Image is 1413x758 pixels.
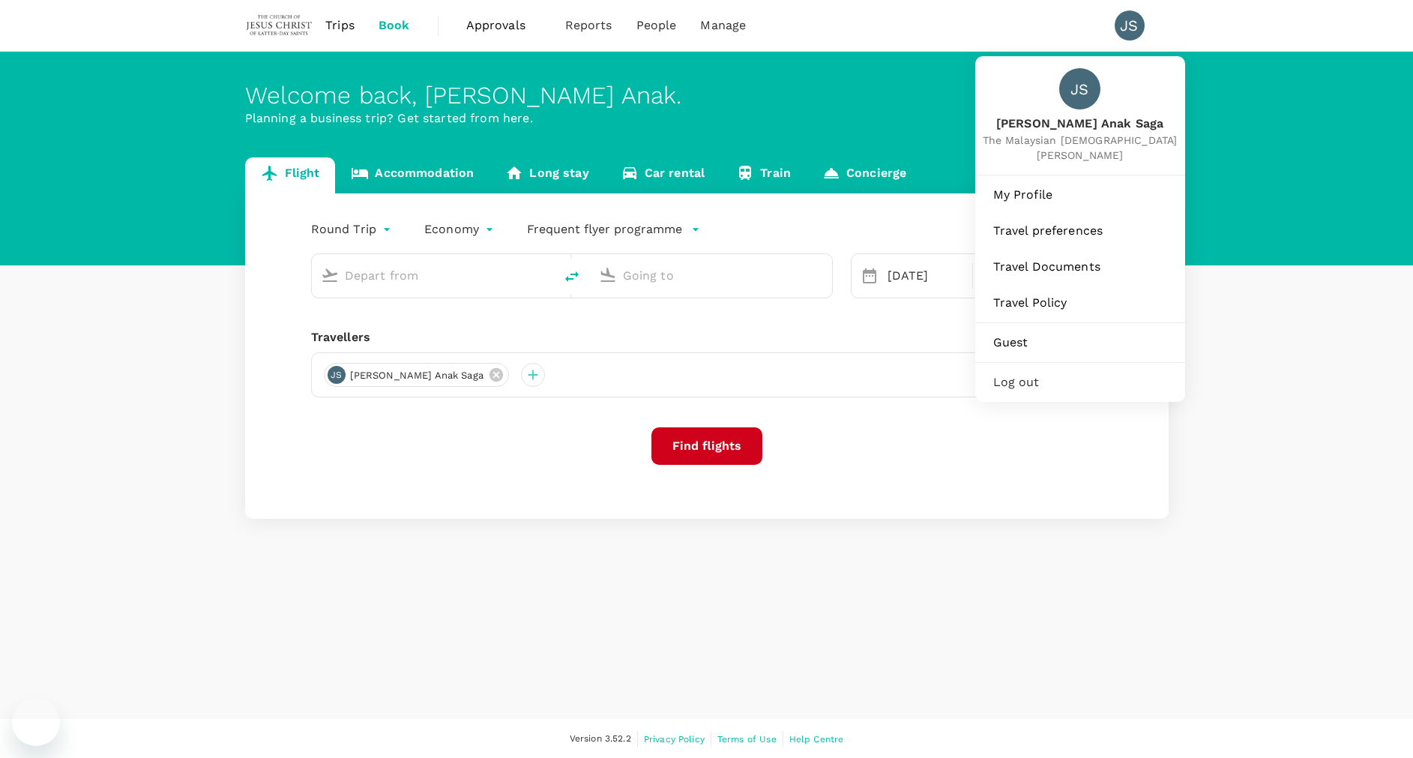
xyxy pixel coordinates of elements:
[543,274,546,277] button: Open
[466,16,541,34] span: Approvals
[324,363,509,387] div: JS[PERSON_NAME] Anak Saga
[489,157,604,193] a: Long stay
[1059,68,1100,109] div: JS
[379,16,410,34] span: Book
[245,109,1169,127] p: Planning a business trip? Get started from here.
[335,157,489,193] a: Accommodation
[570,732,631,747] span: Version 3.52.2
[789,734,844,745] span: Help Centre
[245,82,1169,109] div: Welcome back , [PERSON_NAME] Anak .
[789,731,844,748] a: Help Centre
[341,368,492,383] span: [PERSON_NAME] Anak Saga
[807,157,922,193] a: Concierge
[981,326,1179,359] a: Guest
[12,698,60,746] iframe: Button to launch messaging window
[981,214,1179,247] a: Travel preferences
[717,731,777,748] a: Terms of Use
[1115,10,1145,40] div: JS
[424,217,497,241] div: Economy
[981,286,1179,319] a: Travel Policy
[993,258,1167,276] span: Travel Documents
[822,274,825,277] button: Open
[993,222,1167,240] span: Travel preferences
[565,16,612,34] span: Reports
[651,427,762,465] button: Find flights
[993,373,1167,391] span: Log out
[882,261,969,291] div: [DATE]
[975,115,1185,133] span: [PERSON_NAME] Anak Saga
[325,16,355,34] span: Trips
[311,217,395,241] div: Round Trip
[981,366,1179,399] div: Log out
[717,734,777,745] span: Terms of Use
[605,157,721,193] a: Car rental
[644,731,705,748] a: Privacy Policy
[345,264,522,287] input: Depart from
[311,328,1103,346] div: Travellers
[720,157,807,193] a: Train
[554,259,590,295] button: delete
[245,9,314,42] img: The Malaysian Church of Jesus Christ of Latter-day Saints
[981,178,1179,211] a: My Profile
[623,264,801,287] input: Going to
[981,250,1179,283] a: Travel Documents
[527,220,682,238] p: Frequent flyer programme
[328,366,346,384] div: JS
[975,133,1185,163] span: The Malaysian [DEMOGRAPHIC_DATA][PERSON_NAME]
[993,294,1167,312] span: Travel Policy
[700,16,746,34] span: Manage
[644,734,705,745] span: Privacy Policy
[993,334,1167,352] span: Guest
[527,220,700,238] button: Frequent flyer programme
[636,16,677,34] span: People
[245,157,336,193] a: Flight
[993,186,1167,204] span: My Profile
